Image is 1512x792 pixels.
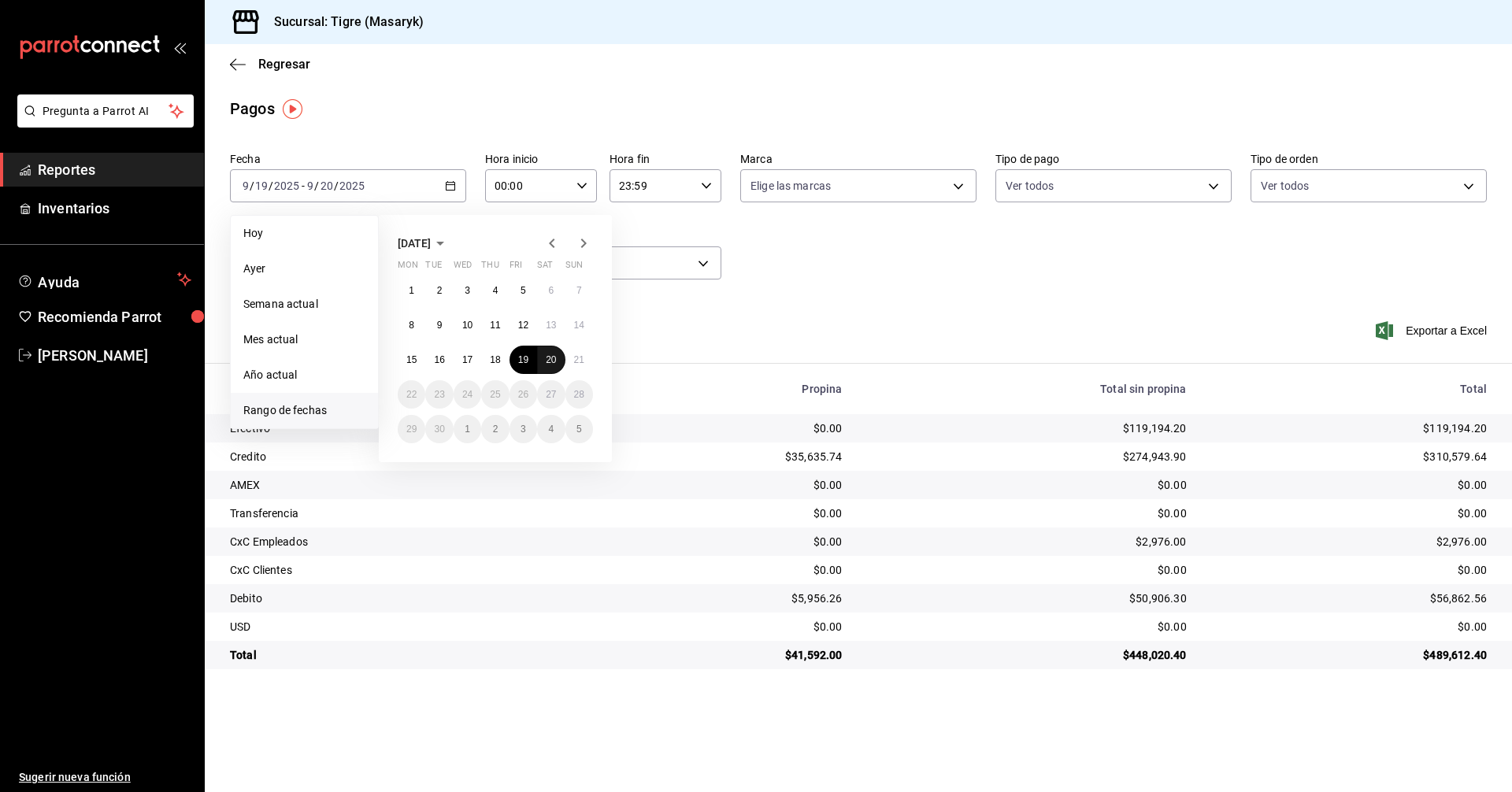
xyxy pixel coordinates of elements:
input: -- [242,179,250,192]
input: -- [306,179,314,192]
abbr: Monday [398,260,418,276]
abbr: September 4, 2025 [493,285,498,296]
button: September 18, 2025 [481,346,509,374]
button: Regresar [230,57,310,72]
div: $0.00 [613,420,843,436]
button: September 13, 2025 [537,311,565,339]
button: September 6, 2025 [537,276,565,305]
abbr: September 2, 2025 [437,285,443,296]
button: September 3, 2025 [454,276,481,305]
div: $0.00 [1212,505,1487,521]
div: $119,194.20 [1212,420,1487,436]
abbr: September 5, 2025 [521,285,526,296]
button: September 22, 2025 [398,380,425,409]
span: Inventarios [38,198,191,219]
div: $0.00 [1212,562,1487,578]
button: Pregunta a Parrot AI [17,94,194,128]
span: Ayuda [38,270,171,289]
button: open_drawer_menu [173,41,186,54]
span: Reportes [38,159,191,180]
abbr: October 5, 2025 [576,424,582,435]
abbr: September 12, 2025 [518,320,528,331]
abbr: September 14, 2025 [574,320,584,331]
button: September 24, 2025 [454,380,481,409]
abbr: September 9, 2025 [437,320,443,331]
abbr: September 11, 2025 [490,320,500,331]
button: September 25, 2025 [481,380,509,409]
button: September 29, 2025 [398,415,425,443]
abbr: September 20, 2025 [546,354,556,365]
button: September 9, 2025 [425,311,453,339]
abbr: October 1, 2025 [465,424,470,435]
span: / [269,179,273,192]
div: $56,862.56 [1212,590,1487,606]
button: September 7, 2025 [565,276,593,305]
abbr: September 6, 2025 [548,285,554,296]
div: Total [230,647,588,663]
button: September 11, 2025 [481,311,509,339]
button: September 2, 2025 [425,276,453,305]
label: Fecha [230,154,466,165]
abbr: September 16, 2025 [434,354,444,365]
abbr: September 24, 2025 [462,389,472,400]
span: / [334,179,339,192]
div: Transferencia [230,505,588,521]
button: September 5, 2025 [510,276,537,305]
div: $274,943.90 [867,449,1186,464]
button: September 1, 2025 [398,276,425,305]
span: [DATE] [398,237,431,250]
button: September 28, 2025 [565,380,593,409]
label: Tipo de pago [995,154,1232,165]
button: October 2, 2025 [481,415,509,443]
label: Marca [740,154,976,165]
span: - [302,179,305,192]
div: $41,592.00 [613,647,843,663]
button: September 20, 2025 [537,346,565,374]
button: October 4, 2025 [537,415,565,443]
abbr: September 28, 2025 [574,389,584,400]
div: $0.00 [867,619,1186,635]
abbr: October 4, 2025 [548,424,554,435]
span: / [250,179,254,192]
button: September 14, 2025 [565,311,593,339]
button: September 16, 2025 [425,346,453,374]
div: Total [1212,383,1487,395]
h3: Sucursal: Tigre (Masaryk) [261,13,424,31]
span: Elige las marcas [750,178,831,194]
abbr: Thursday [481,260,498,276]
div: $0.00 [613,477,843,493]
abbr: September 17, 2025 [462,354,472,365]
span: Hoy [243,225,365,242]
input: ---- [273,179,300,192]
div: Total sin propina [867,383,1186,395]
div: $50,906.30 [867,590,1186,606]
div: AMEX [230,477,588,493]
button: [DATE] [398,234,450,253]
div: $0.00 [613,619,843,635]
span: Recomienda Parrot [38,306,191,328]
button: September 30, 2025 [425,415,453,443]
div: $0.00 [1212,619,1487,635]
div: $0.00 [613,505,843,521]
abbr: September 3, 2025 [465,285,470,296]
button: September 12, 2025 [510,311,537,339]
abbr: September 18, 2025 [490,354,500,365]
abbr: September 26, 2025 [518,389,528,400]
input: -- [254,179,269,192]
abbr: October 2, 2025 [493,424,498,435]
abbr: September 15, 2025 [406,354,417,365]
abbr: Sunday [565,260,583,276]
span: / [314,179,319,192]
span: Semana actual [243,296,365,313]
abbr: Tuesday [425,260,441,276]
button: September 21, 2025 [565,346,593,374]
abbr: September 21, 2025 [574,354,584,365]
button: September 27, 2025 [537,380,565,409]
img: Tooltip marker [283,99,302,119]
label: Tipo de orden [1251,154,1487,165]
span: Regresar [258,57,310,72]
span: Ver todos [1261,178,1309,194]
button: September 8, 2025 [398,311,425,339]
button: October 5, 2025 [565,415,593,443]
abbr: September 1, 2025 [409,285,414,296]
